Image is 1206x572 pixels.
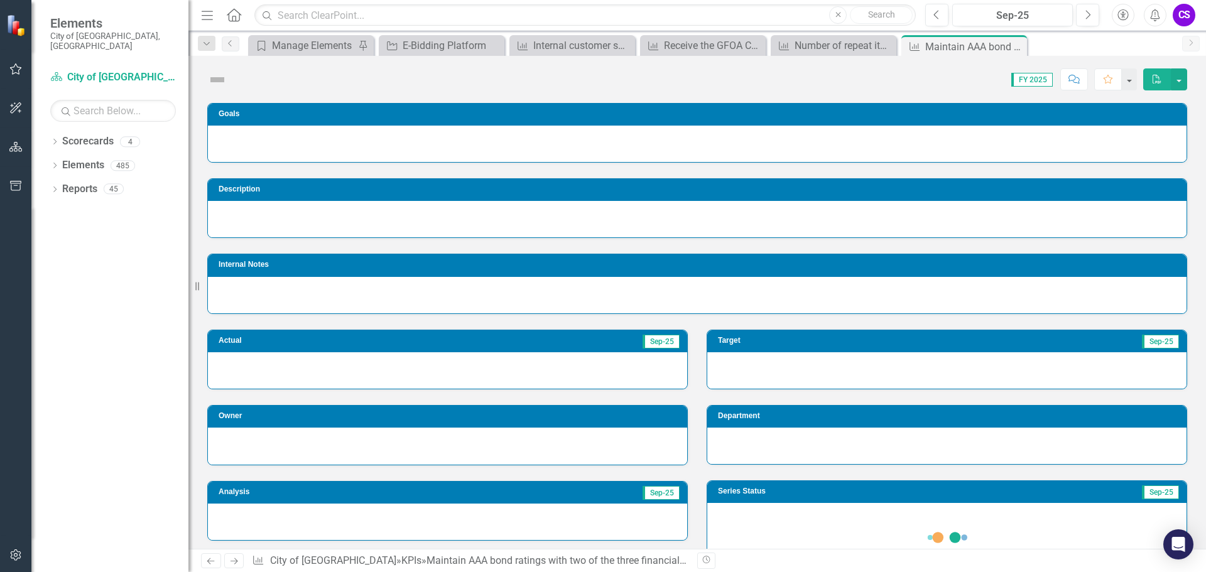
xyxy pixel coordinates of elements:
h3: Description [219,185,1180,193]
h3: Series Status [718,487,974,495]
div: Receive the GFOA Certificate of Achievement for Excellence in Financial Reporting award [664,38,763,53]
a: Elements [62,158,104,173]
div: Internal customer satisfaction rating (Financial Services Internal Survey) [533,38,632,53]
img: ClearPoint Strategy [6,14,28,36]
span: Sep-25 [1142,485,1179,499]
a: Scorecards [62,134,114,149]
h3: Analysis [219,488,425,496]
h3: Goals [219,110,1180,118]
input: Search Below... [50,100,176,122]
div: Open Intercom Messenger [1163,529,1193,559]
div: Number of repeat items in management letters prepared by the City's external auditors [795,38,893,53]
span: Sep-25 [643,335,680,348]
span: Elements [50,16,176,31]
div: » » [252,554,688,568]
button: Sep-25 [952,4,1073,26]
h3: Target [718,337,889,345]
a: E-Bidding Platform [382,38,501,53]
a: City of [GEOGRAPHIC_DATA] [270,554,396,566]
a: Number of repeat items in management letters prepared by the City's external auditors [774,38,893,53]
div: Sep-25 [957,8,1068,23]
a: City of [GEOGRAPHIC_DATA] [50,70,176,85]
a: KPIs [401,554,421,566]
span: Sep-25 [643,486,680,500]
span: Sep-25 [1142,335,1179,348]
small: City of [GEOGRAPHIC_DATA], [GEOGRAPHIC_DATA] [50,31,176,51]
h3: Department [718,412,1180,420]
div: 485 [111,160,135,171]
button: CS [1173,4,1195,26]
a: Internal customer satisfaction rating (Financial Services Internal Survey) [513,38,632,53]
img: Not Defined [207,70,227,90]
div: E-Bidding Platform [403,38,501,53]
button: Search [850,6,913,24]
div: 45 [104,184,124,195]
input: Search ClearPoint... [254,4,916,26]
div: Manage Elements [272,38,355,53]
h3: Actual [219,337,392,345]
a: Reports [62,182,97,197]
div: Maintain AAA bond ratings with two of the three financial agencies (S&P, Fitch, [PERSON_NAME]) [925,39,1024,55]
a: Manage Elements [251,38,355,53]
span: FY 2025 [1011,73,1053,87]
h3: Internal Notes [219,261,1180,269]
div: Maintain AAA bond ratings with two of the three financial agencies (S&P, Fitch, [PERSON_NAME]) [426,554,854,566]
span: Search [868,9,895,19]
h3: Owner [219,412,681,420]
a: Receive the GFOA Certificate of Achievement for Excellence in Financial Reporting award [643,38,763,53]
div: 4 [120,136,140,147]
